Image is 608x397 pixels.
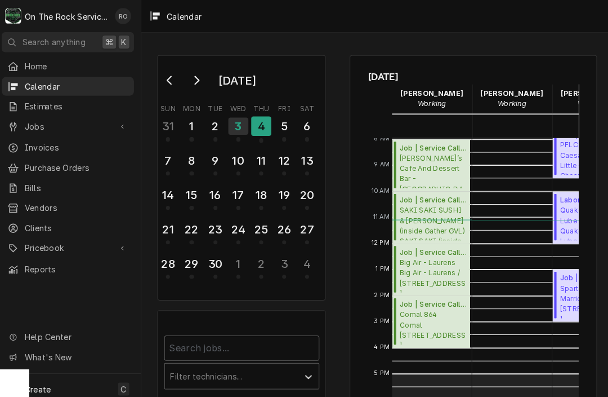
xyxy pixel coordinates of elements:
button: Go to next month [187,70,209,88]
div: 28 [162,251,179,268]
em: Working [415,98,444,106]
div: On The Rock Services's Avatar [10,8,26,24]
em: Working [494,98,522,106]
span: Comal 864 Comal [STREET_ADDRESS] [398,305,464,339]
div: 9 [208,149,226,166]
span: 8 AM [370,132,391,141]
div: 1 [185,116,202,133]
a: Go to Help Center [7,322,137,341]
span: 1 PM [372,260,391,269]
div: 29 [185,251,202,268]
div: Rich Ortega's Avatar [118,8,134,24]
span: 3 PM [370,311,391,320]
div: 24 [231,217,248,234]
div: 2 [208,116,226,133]
div: 8 [185,149,202,166]
th: Sunday [159,99,182,112]
div: 7 [162,149,179,166]
span: Job | Service Call ( Past Due ) [398,140,464,151]
div: 14 [162,183,179,200]
div: 23 [208,217,226,234]
span: Job | Service Call ( Past Due ) [398,192,464,202]
div: Calendar Day Picker [160,54,325,295]
span: Calendar [29,79,131,91]
div: 2 [253,251,271,268]
div: 12 [276,149,293,166]
th: Thursday [251,99,274,112]
span: Purchase Orders [29,159,131,171]
span: [DATE] [368,68,574,83]
div: 22 [185,217,202,234]
span: 4 PM [370,337,391,346]
span: Bills [29,179,131,191]
div: 10 [231,149,248,166]
div: 6 [298,116,316,133]
a: Home [7,56,137,74]
div: [Service] Job | Service Call Carmela’s Cafe And Dessert Bar - Greenville Carmella’s Cafe and Dess... [391,137,468,188]
span: Clients [29,218,131,230]
span: K [124,36,129,47]
div: 3 [276,251,293,268]
span: Pricebook [29,238,114,250]
span: Invoices [29,139,131,151]
div: On The Rock Services [29,10,112,22]
span: Job | Service Call ( Upcoming ) [398,243,464,253]
span: Job | Service Call ( Upcoming ) [398,294,464,305]
div: [DATE] [216,69,261,89]
div: Job | Service Call(Past Due)SAKI SAKI SUSHI & [PERSON_NAME] (inside Gather GVL)SAKI SAKI (inside ... [391,188,468,240]
div: 17 [231,183,248,200]
div: Ray Beals - Working [391,83,470,111]
a: Calendar [7,76,137,94]
span: Home [29,59,131,71]
span: Jobs [29,118,114,130]
a: Go to Pricebook [7,235,137,253]
span: Help Center [29,325,130,337]
div: 4 [252,114,272,134]
div: 16 [208,183,226,200]
div: 3 [230,116,249,133]
th: Tuesday [205,99,228,112]
div: 27 [298,217,316,234]
a: Reports [7,255,137,274]
div: 25 [253,217,271,234]
span: 9 AM [370,157,391,166]
span: Search anything [27,36,89,47]
div: 19 [276,183,293,200]
span: [PERSON_NAME]’s Cafe And Dessert Bar - [GEOGRAPHIC_DATA] [PERSON_NAME]’s Cafe and Dessert Bar - [... [398,151,464,185]
div: [Service] Job | Service Call SAKI SAKI SUSHI & HIBACHI (inside Gather GVL) SAKI SAKI (inside Gath... [391,188,468,240]
div: 20 [298,183,316,200]
div: Job | Service Call(Upcoming)Comal 864Comal [STREET_ADDRESS] [391,291,468,342]
span: 12 PM [368,235,391,244]
div: 11 [253,149,271,166]
a: Go to Jobs [7,115,137,134]
div: 5 [276,116,293,133]
strong: [PERSON_NAME] [477,87,539,96]
span: What's New [29,345,130,357]
div: 15 [185,183,202,200]
div: RO [118,8,134,24]
div: 13 [298,149,316,166]
div: Job | Service Call(Past Due)[PERSON_NAME]’s Cafe And Dessert Bar - [GEOGRAPHIC_DATA][PERSON_NAME]... [391,137,468,188]
span: Reports [29,259,131,271]
div: 26 [276,217,293,234]
div: 1 [231,251,248,268]
div: [Service] Job | Service Call Big Air - Laurens Big Air - Laurens / 1500 W Main St, Laurens, SC 29... [391,240,468,291]
th: Wednesday [228,99,251,112]
th: Monday [182,99,205,112]
a: Go to What's New [7,342,137,360]
div: 30 [208,251,226,268]
span: Big Air - Laurens Big Air - Laurens / [STREET_ADDRESS] [398,253,464,288]
span: 2 PM [370,286,391,295]
a: Vendors [7,195,137,214]
a: Purchase Orders [7,156,137,174]
div: O [10,8,26,24]
div: 4 [298,251,316,268]
div: 18 [253,183,271,200]
span: Estimates [29,99,131,111]
div: 31 [162,116,179,133]
div: [Service] Job | Service Call Comal 864 Comal 864 / 219 W Antrim Dr Suite C, Greenville, SC 29607 ... [391,291,468,342]
a: Clients [7,215,137,233]
strong: [PERSON_NAME] [399,87,461,96]
th: Friday [274,99,296,112]
em: Working [573,98,601,106]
